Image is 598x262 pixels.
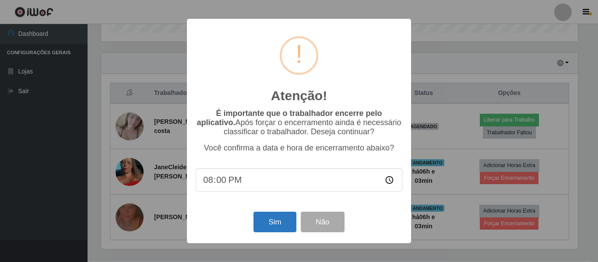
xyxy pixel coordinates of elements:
[196,109,402,136] p: Após forçar o encerramento ainda é necessário classificar o trabalhador. Deseja continuar?
[301,212,344,232] button: Não
[253,212,296,232] button: Sim
[197,109,382,127] b: É importante que o trabalhador encerre pelo aplicativo.
[271,88,327,104] h2: Atenção!
[196,143,402,153] p: Você confirma a data e hora de encerramento abaixo?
